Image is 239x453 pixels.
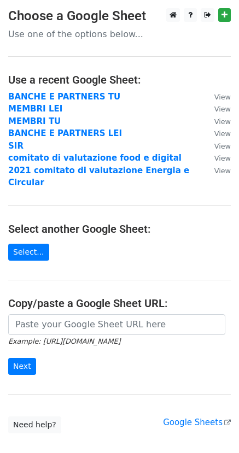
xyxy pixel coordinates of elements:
[203,116,231,126] a: View
[203,166,231,175] a: View
[8,141,24,151] a: SIR
[214,167,231,175] small: View
[203,128,231,138] a: View
[8,28,231,40] p: Use one of the options below...
[163,417,231,427] a: Google Sheets
[8,244,49,261] a: Select...
[203,141,231,151] a: View
[214,117,231,126] small: View
[8,92,120,102] a: BANCHE E PARTNERS TU
[214,130,231,138] small: View
[8,314,225,335] input: Paste your Google Sheet URL here
[203,104,231,114] a: View
[8,358,36,375] input: Next
[8,166,189,188] a: 2021 comitato di valutazione Energia e Circular
[8,8,231,24] h3: Choose a Google Sheet
[203,92,231,102] a: View
[8,153,182,163] a: comitato di valutazione food e digital
[8,104,62,114] a: MEMBRI LEI
[203,153,231,163] a: View
[8,73,231,86] h4: Use a recent Google Sheet:
[214,154,231,162] small: View
[214,142,231,150] small: View
[8,337,120,345] small: Example: [URL][DOMAIN_NAME]
[8,116,61,126] a: MEMBRI TU
[214,93,231,101] small: View
[8,128,122,138] a: BANCHE E PARTNERS LEI
[8,222,231,236] h4: Select another Google Sheet:
[8,416,61,433] a: Need help?
[214,105,231,113] small: View
[8,297,231,310] h4: Copy/paste a Google Sheet URL:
